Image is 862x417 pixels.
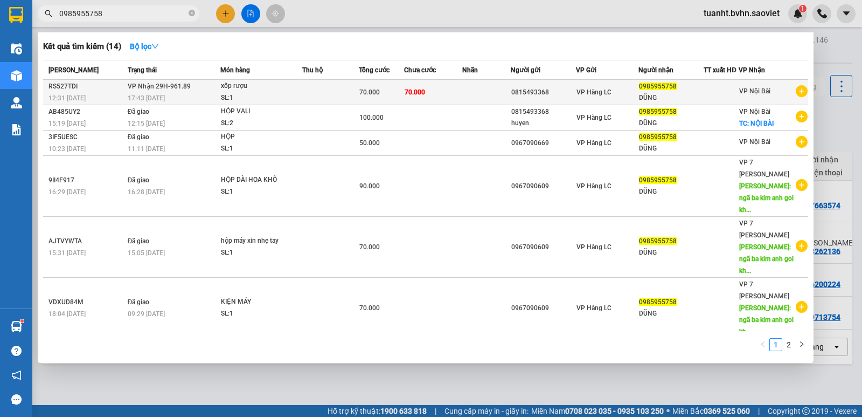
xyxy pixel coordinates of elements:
span: Tổng cước [359,66,390,74]
span: VP Hàng LC [576,304,611,312]
span: 0985955758 [639,237,677,245]
div: DŨNG [639,118,703,129]
span: [PERSON_NAME]: ngã ba kim anh goi kh... [739,243,794,275]
img: warehouse-icon [11,321,22,332]
span: VP 7 [PERSON_NAME] [739,281,789,300]
span: 09:29 [DATE] [128,310,165,318]
span: 12:15 [DATE] [128,120,165,127]
span: down [151,43,159,50]
li: Previous Page [756,338,769,351]
span: 0985955758 [639,108,677,115]
div: hộp máy xin nhẹ tay [221,235,302,247]
span: 12:31 [DATE] [48,94,86,102]
span: Người nhận [638,66,673,74]
li: 2 [782,338,795,351]
button: Bộ lọcdown [121,38,168,55]
span: 70.000 [405,88,425,96]
span: VP Gửi [576,66,596,74]
a: 1 [770,339,782,351]
span: Đã giao [128,108,150,115]
span: Đã giao [128,237,150,245]
span: [PERSON_NAME] [48,66,99,74]
img: logo-vxr [9,7,23,23]
span: 15:19 [DATE] [48,120,86,127]
span: 18:04 [DATE] [48,310,86,318]
span: 15:05 [DATE] [128,249,165,257]
a: 2 [783,339,795,351]
span: Đã giao [128,133,150,141]
span: right [798,341,805,347]
span: 0985955758 [639,83,677,90]
span: TT xuất HĐ [704,66,736,74]
div: SL: 1 [221,247,302,259]
span: 11:11 [DATE] [128,145,165,153]
span: 0985955758 [639,176,677,184]
li: Next Page [795,338,808,351]
span: VP 7 [PERSON_NAME] [739,159,789,178]
span: plus-circle [796,85,808,97]
span: 17:43 [DATE] [128,94,165,102]
span: search [45,10,52,17]
div: HỘP VALI [221,106,302,118]
div: DŨNG [639,308,703,319]
span: notification [11,370,22,380]
div: DŨNG [639,92,703,104]
span: 50.000 [359,139,380,147]
span: 16:28 [DATE] [128,188,165,196]
span: 10:23 [DATE] [48,145,86,153]
span: 15:31 [DATE] [48,249,86,257]
div: 9II4F917 [48,175,124,186]
img: solution-icon [11,124,22,135]
div: AJTVYWTA [48,236,124,247]
span: plus-circle [796,301,808,313]
div: SL: 1 [221,143,302,155]
img: warehouse-icon [11,43,22,54]
span: left [760,341,766,347]
span: Chưa cước [404,66,436,74]
span: VP Hàng LC [576,114,611,121]
div: DŨNG [639,186,703,197]
div: 0967090669 [511,138,575,149]
sup: 1 [20,319,24,323]
span: VP Hàng LC [576,139,611,147]
span: VP Nhận 29H-961.89 [128,83,191,90]
span: Thu hộ [302,66,323,74]
span: plus-circle [796,111,808,122]
span: question-circle [11,346,22,356]
span: 90.000 [359,182,380,190]
span: [PERSON_NAME]: ngã ba kim anh goi kh... [739,182,794,214]
span: VP Nội Bài [739,138,770,146]
span: Món hàng [220,66,250,74]
span: TC: NỘI BÀI [739,120,774,127]
input: Tìm tên, số ĐT hoặc mã đơn [59,8,186,19]
div: huyen [511,118,575,129]
div: HỘP DÀI HOA KHÔ [221,174,302,186]
span: VP 7 [PERSON_NAME] [739,220,789,239]
span: 70.000 [359,304,380,312]
span: [PERSON_NAME]: ngã ba kim anh goi kh... [739,304,794,336]
div: 0815493368 [511,106,575,118]
div: KIỆN MÁY [221,296,302,308]
span: 16:29 [DATE] [48,188,86,196]
div: 0967090609 [511,242,575,253]
span: 70.000 [359,243,380,251]
div: 0967090609 [511,303,575,314]
img: warehouse-icon [11,70,22,81]
span: 0985955758 [639,298,677,306]
span: 100.000 [359,114,384,121]
span: close-circle [189,10,195,16]
span: message [11,394,22,405]
span: VP Nội Bài [739,108,770,115]
div: SL: 1 [221,308,302,320]
div: DŨNG [639,247,703,258]
span: VP Hàng LC [576,243,611,251]
span: plus-circle [796,179,808,191]
div: SL: 1 [221,186,302,198]
span: VP Hàng LC [576,88,611,96]
div: SL: 2 [221,118,302,129]
span: VP Nội Bài [739,87,770,95]
button: left [756,338,769,351]
span: Nhãn [462,66,478,74]
span: close-circle [189,9,195,19]
div: RS527TDI [48,81,124,92]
